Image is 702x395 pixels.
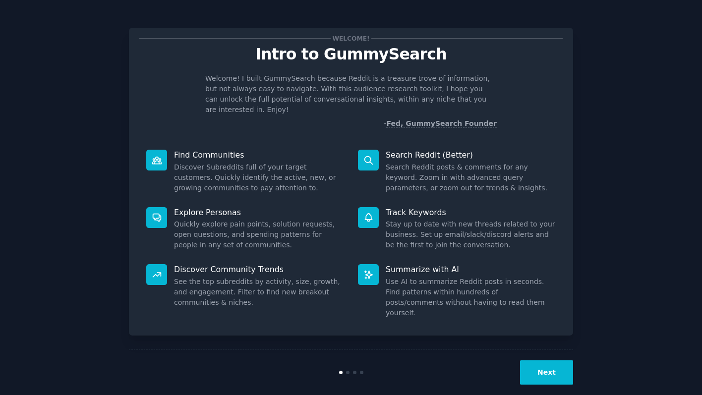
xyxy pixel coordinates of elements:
[386,219,556,250] dd: Stay up to date with new threads related to your business. Set up email/slack/discord alerts and ...
[386,277,556,318] dd: Use AI to summarize Reddit posts in seconds. Find patterns within hundreds of posts/comments with...
[174,207,344,218] p: Explore Personas
[174,162,344,193] dd: Discover Subreddits full of your target customers. Quickly identify the active, new, or growing c...
[174,219,344,250] dd: Quickly explore pain points, solution requests, open questions, and spending patterns for people ...
[386,207,556,218] p: Track Keywords
[174,264,344,275] p: Discover Community Trends
[174,277,344,308] dd: See the top subreddits by activity, size, growth, and engagement. Filter to find new breakout com...
[139,46,563,63] p: Intro to GummySearch
[386,162,556,193] dd: Search Reddit posts & comments for any keyword. Zoom in with advanced query parameters, or zoom o...
[386,119,497,128] a: Fed, GummySearch Founder
[331,33,371,44] span: Welcome!
[520,360,573,385] button: Next
[384,118,497,129] div: -
[205,73,497,115] p: Welcome! I built GummySearch because Reddit is a treasure trove of information, but not always ea...
[386,264,556,275] p: Summarize with AI
[386,150,556,160] p: Search Reddit (Better)
[174,150,344,160] p: Find Communities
